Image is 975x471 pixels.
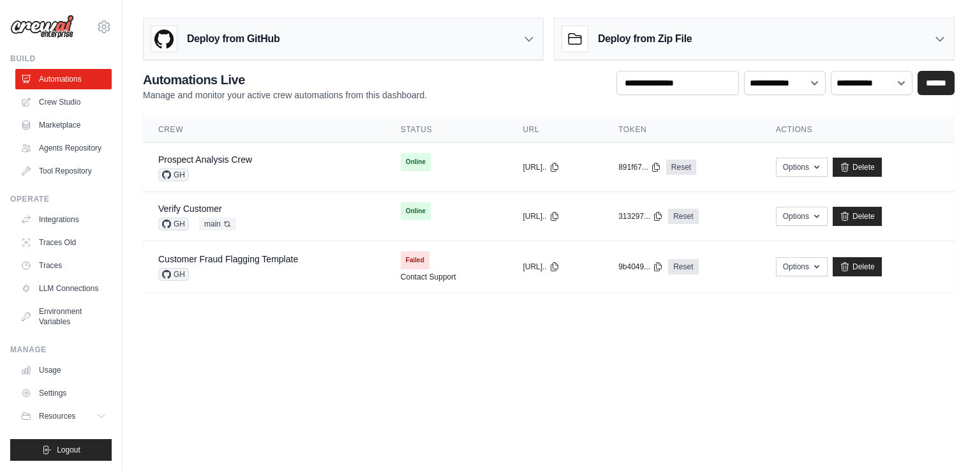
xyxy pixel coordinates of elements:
[401,153,431,171] span: Online
[15,232,112,253] a: Traces Old
[151,26,177,52] img: GitHub Logo
[618,211,663,221] button: 313297...
[598,31,692,47] h3: Deploy from Zip File
[776,158,828,177] button: Options
[385,117,508,143] th: Status
[401,202,431,220] span: Online
[15,383,112,403] a: Settings
[833,257,882,276] a: Delete
[199,218,236,230] span: main
[158,218,189,230] span: GH
[833,158,882,177] a: Delete
[15,69,112,89] a: Automations
[507,117,603,143] th: URL
[15,360,112,380] a: Usage
[158,268,189,281] span: GH
[39,411,75,421] span: Resources
[15,255,112,276] a: Traces
[666,160,696,175] a: Reset
[10,54,112,64] div: Build
[668,209,698,224] a: Reset
[57,445,80,455] span: Logout
[10,194,112,204] div: Operate
[15,301,112,332] a: Environment Variables
[668,259,698,274] a: Reset
[618,262,663,272] button: 9b4049...
[776,207,828,226] button: Options
[15,209,112,230] a: Integrations
[15,138,112,158] a: Agents Repository
[15,406,112,426] button: Resources
[143,71,427,89] h2: Automations Live
[10,345,112,355] div: Manage
[158,254,298,264] a: Customer Fraud Flagging Template
[158,204,222,214] a: Verify Customer
[401,272,456,282] a: Contact Support
[158,154,252,165] a: Prospect Analysis Crew
[15,92,112,112] a: Crew Studio
[158,168,189,181] span: GH
[187,31,279,47] h3: Deploy from GitHub
[833,207,882,226] a: Delete
[618,162,661,172] button: 891f67...
[15,115,112,135] a: Marketplace
[603,117,761,143] th: Token
[143,89,427,101] p: Manage and monitor your active crew automations from this dashboard.
[15,161,112,181] a: Tool Repository
[776,257,828,276] button: Options
[761,117,955,143] th: Actions
[15,278,112,299] a: LLM Connections
[143,117,385,143] th: Crew
[401,251,429,269] span: Failed
[10,439,112,461] button: Logout
[10,15,74,39] img: Logo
